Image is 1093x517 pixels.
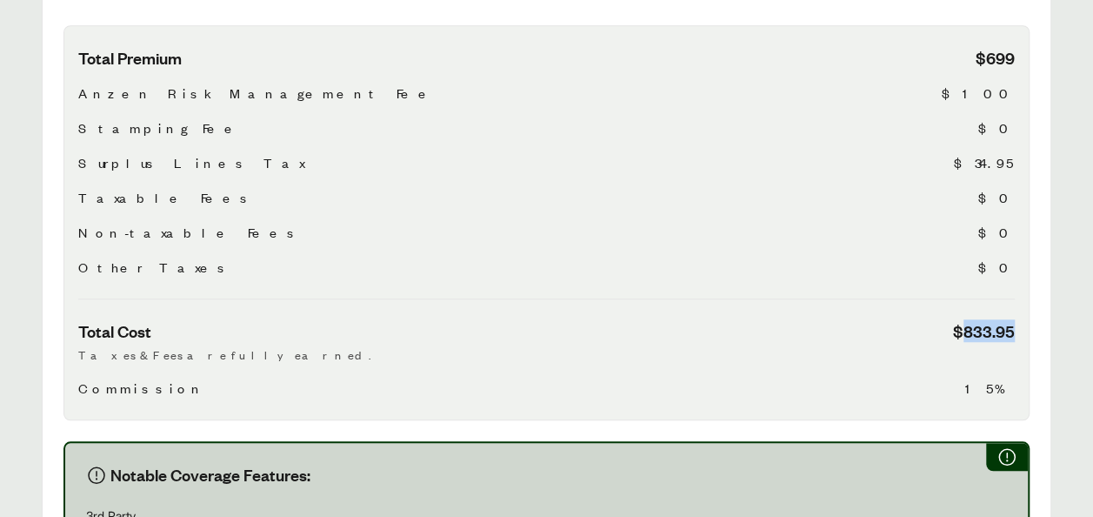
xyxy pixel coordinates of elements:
span: $0 [978,117,1015,138]
span: $0 [978,257,1015,278]
span: Taxable Fees [78,187,254,208]
span: Total Cost [78,320,151,342]
span: Surplus Lines Tax [78,152,304,173]
span: Commission [78,378,206,399]
span: $0 [978,222,1015,243]
span: Stamping Fee [78,117,242,138]
p: Taxes & Fees are fully earned. [78,346,1015,364]
span: $699 [976,47,1015,69]
span: Non-taxable Fees [78,222,301,243]
span: 15% [965,378,1015,399]
span: $100 [942,83,1015,104]
span: $833.95 [953,320,1015,342]
span: Notable Coverage Features: [110,464,310,486]
span: $0 [978,187,1015,208]
span: Total Premium [78,47,182,69]
span: Other Taxes [78,257,231,278]
span: Anzen Risk Management Fee [78,83,436,104]
span: $34.95 [954,152,1015,173]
